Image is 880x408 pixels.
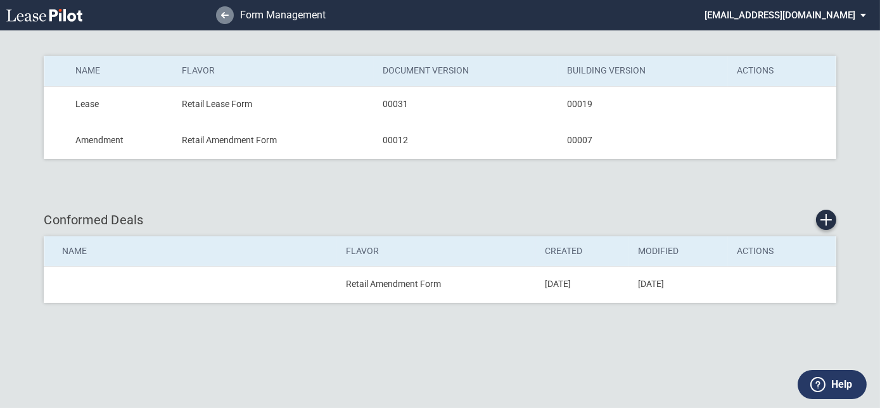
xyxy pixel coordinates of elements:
[374,56,558,86] th: Document Version
[831,376,852,393] label: Help
[75,86,173,122] td: Lease
[173,122,374,158] td: Retail Amendment Form
[629,236,728,267] th: Modified
[816,210,836,230] a: Create new conformed deal
[173,56,374,86] th: Flavor
[536,236,629,267] th: Created
[558,86,728,122] td: 00019
[558,56,728,86] th: Building Version
[798,370,867,399] button: Help
[374,122,558,158] td: 00012
[44,236,337,267] th: Name
[44,210,836,230] div: Conformed Deals
[173,86,374,122] td: Retail Lease Form
[75,122,173,158] td: Amendment
[374,86,558,122] td: 00031
[629,267,728,303] td: [DATE]
[337,267,536,303] td: Retail Amendment Form
[536,267,629,303] td: [DATE]
[728,236,836,267] th: Actions
[558,122,728,158] td: 00007
[337,236,536,267] th: Flavor
[75,56,173,86] th: Name
[728,56,836,86] th: Actions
